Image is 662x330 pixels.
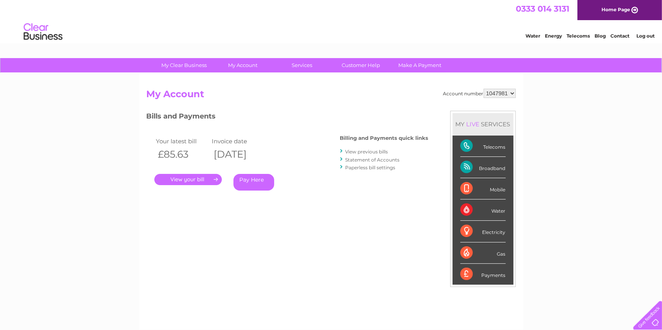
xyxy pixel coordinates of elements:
[346,157,400,163] a: Statement of Accounts
[595,33,606,39] a: Blog
[545,33,562,39] a: Energy
[453,113,513,135] div: MY SERVICES
[154,174,222,185] a: .
[388,58,452,72] a: Make A Payment
[443,89,516,98] div: Account number
[516,4,569,14] a: 0333 014 3131
[460,264,506,285] div: Payments
[329,58,393,72] a: Customer Help
[147,111,429,124] h3: Bills and Payments
[211,58,275,72] a: My Account
[460,178,506,199] div: Mobile
[346,149,388,155] a: View previous bills
[210,146,266,162] th: [DATE]
[340,135,429,141] h4: Billing and Payments quick links
[460,221,506,242] div: Electricity
[460,242,506,264] div: Gas
[152,58,216,72] a: My Clear Business
[154,136,210,146] td: Your latest bill
[460,199,506,221] div: Water
[210,136,266,146] td: Invoice date
[567,33,590,39] a: Telecoms
[460,157,506,178] div: Broadband
[154,146,210,162] th: £85.63
[147,89,516,103] h2: My Account
[610,33,629,39] a: Contact
[148,4,515,38] div: Clear Business is a trading name of Verastar Limited (registered in [GEOGRAPHIC_DATA] No. 3667643...
[460,136,506,157] div: Telecoms
[233,174,274,191] a: Pay Here
[465,120,481,128] div: LIVE
[270,58,334,72] a: Services
[636,33,655,39] a: Log out
[525,33,540,39] a: Water
[346,165,396,170] a: Paperless bill settings
[23,20,63,44] img: logo.png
